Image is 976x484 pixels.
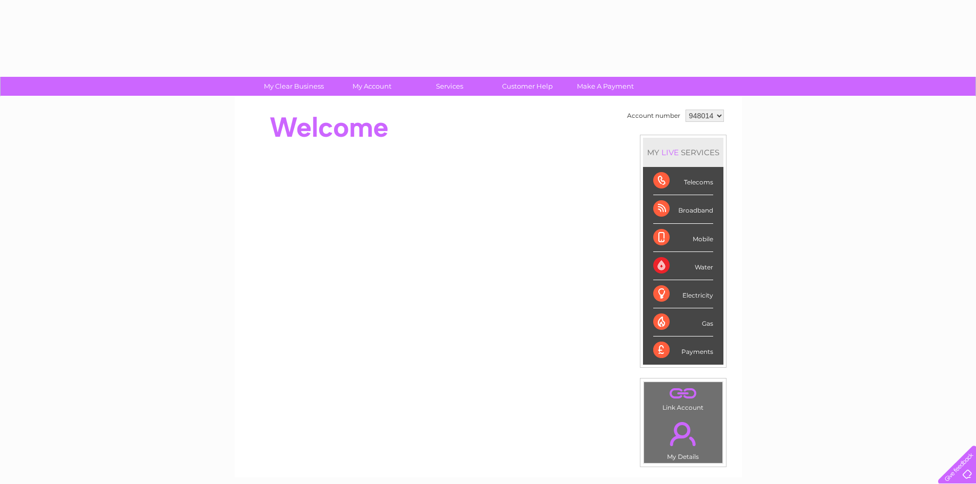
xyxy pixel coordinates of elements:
[653,195,713,223] div: Broadband
[407,77,492,96] a: Services
[643,138,723,167] div: MY SERVICES
[653,252,713,280] div: Water
[653,280,713,308] div: Electricity
[643,413,723,464] td: My Details
[252,77,336,96] a: My Clear Business
[647,385,720,403] a: .
[647,416,720,452] a: .
[563,77,648,96] a: Make A Payment
[653,308,713,336] div: Gas
[485,77,570,96] a: Customer Help
[643,382,723,414] td: Link Account
[653,336,713,364] div: Payments
[653,224,713,252] div: Mobile
[653,167,713,195] div: Telecoms
[659,148,681,157] div: LIVE
[329,77,414,96] a: My Account
[625,107,683,124] td: Account number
